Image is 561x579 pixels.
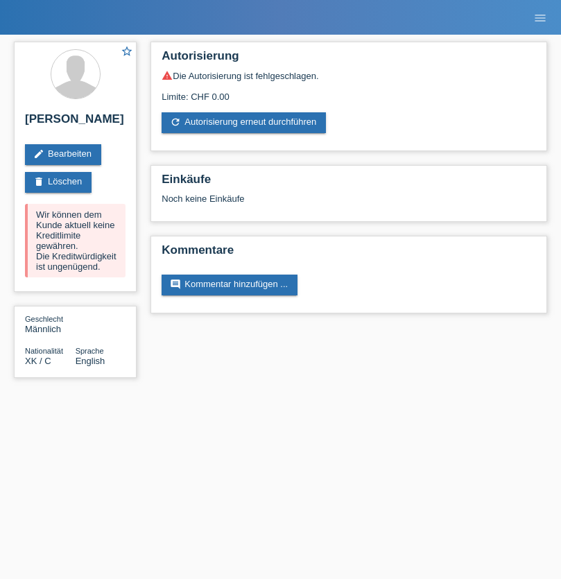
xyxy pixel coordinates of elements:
h2: [PERSON_NAME] [25,112,126,133]
i: refresh [170,116,181,128]
span: Geschlecht [25,315,63,323]
i: warning [162,70,173,81]
span: Kosovo / C / 25.07.2001 [25,356,51,366]
div: Männlich [25,313,76,334]
span: Nationalität [25,347,63,355]
a: deleteLöschen [25,172,92,193]
i: edit [33,148,44,159]
i: delete [33,176,44,187]
a: commentKommentar hinzufügen ... [162,275,297,295]
a: star_border [121,45,133,60]
h2: Autorisierung [162,49,536,70]
h2: Kommentare [162,243,536,264]
i: comment [170,279,181,290]
div: Noch keine Einkäufe [162,193,536,214]
a: refreshAutorisierung erneut durchführen [162,112,326,133]
a: menu [526,13,554,21]
i: star_border [121,45,133,58]
div: Wir können dem Kunde aktuell keine Kreditlimite gewähren. Die Kreditwürdigkeit ist ungenügend. [25,204,126,277]
a: editBearbeiten [25,144,101,165]
div: Die Autorisierung ist fehlgeschlagen. [162,70,536,81]
i: menu [533,11,547,25]
span: English [76,356,105,366]
div: Limite: CHF 0.00 [162,81,536,102]
span: Sprache [76,347,104,355]
h2: Einkäufe [162,173,536,193]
